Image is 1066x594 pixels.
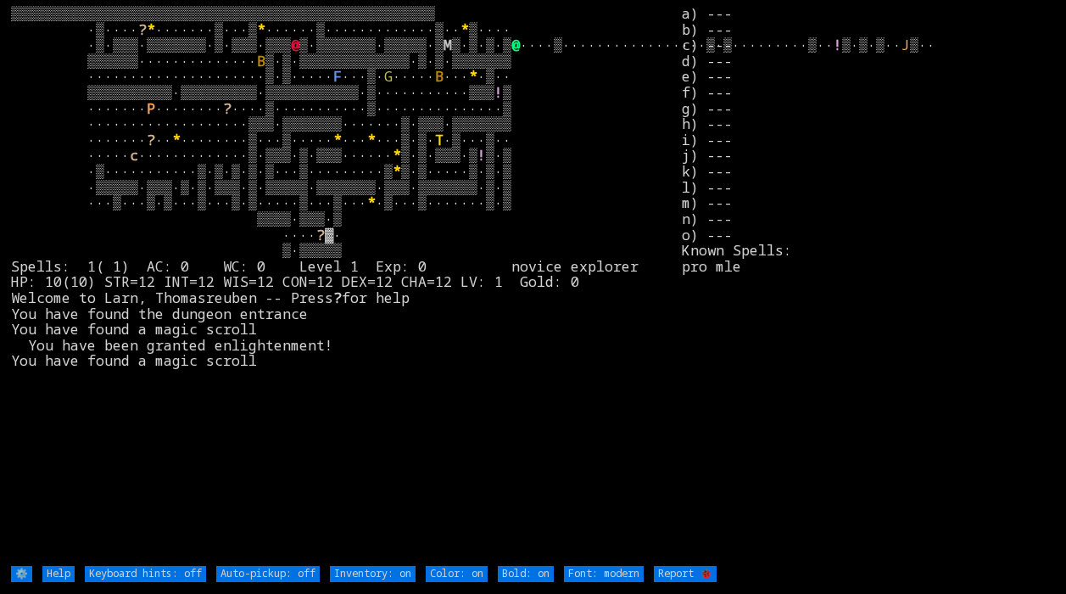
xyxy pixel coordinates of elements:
font: M [444,35,452,54]
stats: a) --- b) --- c) --- d) --- e) --- f) --- g) --- h) --- i) --- j) --- k) --- l) --- m) --- n) ---... [682,6,1055,564]
larn: ▒▒▒▒▒▒▒▒▒▒▒▒▒▒▒▒▒▒▒▒▒▒▒▒▒▒▒▒▒▒▒▒▒▒▒▒▒▒▒▒▒▒▒▒▒▒▒▒▒▒ ·▒···· ·······▒···▒ ······▒·············▒·· ▒·... [11,6,683,564]
font: ? [138,20,147,39]
input: Font: modern [564,566,644,582]
font: T [435,130,444,149]
font: B [257,51,265,70]
font: ! [494,82,503,102]
input: Keyboard hints: off [85,566,206,582]
font: G [384,66,393,86]
font: @ [291,35,299,54]
input: Help [42,566,75,582]
input: Auto-pickup: off [216,566,320,582]
input: Bold: on [498,566,554,582]
font: c [130,145,138,165]
font: B [435,66,444,86]
input: Color: on [426,566,488,582]
font: ? [223,98,232,118]
font: F [333,66,342,86]
input: Inventory: on [330,566,416,582]
font: @ [511,35,520,54]
font: P [147,98,155,118]
b: ? [333,288,342,307]
input: Report 🐞 [654,566,717,582]
input: ⚙️ [11,566,32,582]
font: ! [477,145,486,165]
font: ? [147,130,155,149]
font: ? [316,225,325,244]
